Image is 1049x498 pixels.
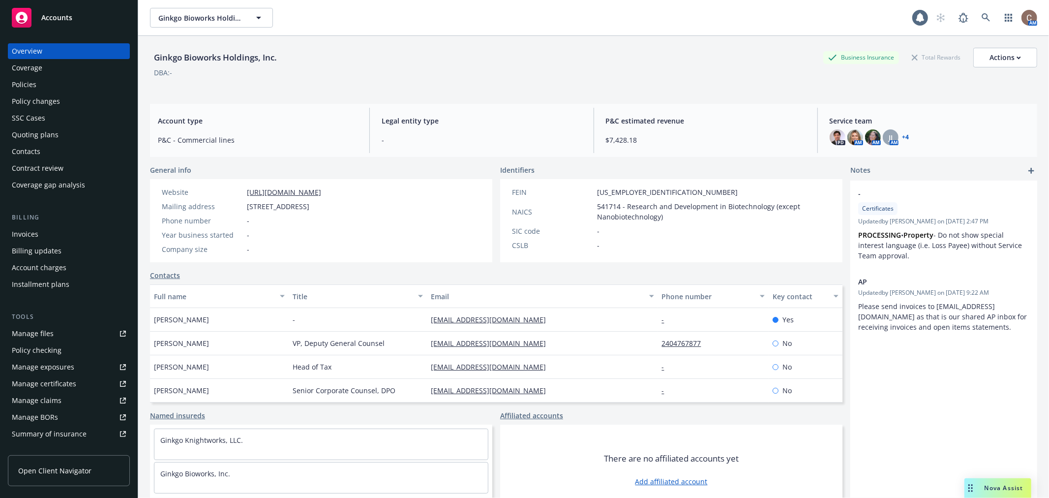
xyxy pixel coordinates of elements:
[773,291,828,302] div: Key contact
[8,342,130,358] a: Policy checking
[850,269,1037,340] div: APUpdatedby [PERSON_NAME] on [DATE] 9:22 AMPlease send invoices to [EMAIL_ADDRESS][DOMAIN_NAME] a...
[12,43,42,59] div: Overview
[18,466,91,476] span: Open Client Navigator
[8,110,130,126] a: SSC Cases
[858,230,1029,261] p: • - Do not show special interest language (i.e. Loss Payee) without Service Team approval.
[162,216,243,226] div: Phone number
[12,277,69,292] div: Installment plans
[12,144,40,159] div: Contacts
[662,291,754,302] div: Phone number
[847,129,863,145] img: photo
[158,116,358,126] span: Account type
[782,362,792,372] span: No
[964,478,1031,498] button: Nova Assist
[964,478,977,498] div: Drag to move
[769,284,842,308] button: Key contact
[954,8,973,28] a: Report a Bug
[597,187,738,197] span: [US_EMPLOYER_IDENTIFICATION_NUMBER]
[985,484,1023,492] span: Nova Assist
[12,226,38,242] div: Invoices
[293,314,295,325] span: -
[606,135,806,145] span: $7,428.18
[8,127,130,143] a: Quoting plans
[512,226,593,236] div: SIC code
[8,376,130,392] a: Manage certificates
[597,240,599,250] span: -
[162,201,243,212] div: Mailing address
[12,260,66,276] div: Account charges
[150,410,205,421] a: Named insureds
[154,385,209,396] span: [PERSON_NAME]
[150,8,273,28] button: Ginkgo Bioworks Holdings, Inc.
[662,315,672,324] a: -
[8,312,130,322] div: Tools
[382,116,581,126] span: Legal entity type
[150,165,191,175] span: General info
[247,201,309,212] span: [STREET_ADDRESS]
[8,326,130,342] a: Manage files
[512,187,593,197] div: FEIN
[247,216,249,226] span: -
[8,93,130,109] a: Policy changes
[431,339,554,348] a: [EMAIL_ADDRESS][DOMAIN_NAME]
[658,284,769,308] button: Phone number
[858,217,1029,226] span: Updated by [PERSON_NAME] on [DATE] 2:47 PM
[8,226,130,242] a: Invoices
[512,240,593,250] div: CSLB
[999,8,1019,28] a: Switch app
[150,51,281,64] div: Ginkgo Bioworks Holdings, Inc.
[431,386,554,395] a: [EMAIL_ADDRESS][DOMAIN_NAME]
[293,338,385,348] span: VP, Deputy General Counsel
[858,302,1029,332] span: Please send invoices to [EMAIL_ADDRESS][DOMAIN_NAME] as that is our shared AP inbox for receiving...
[597,226,599,236] span: -
[12,93,60,109] div: Policy changes
[976,8,996,28] a: Search
[162,187,243,197] div: Website
[154,338,209,348] span: [PERSON_NAME]
[427,284,658,308] button: Email
[830,129,845,145] img: photo
[500,410,563,421] a: Affiliated accounts
[293,362,331,372] span: Head of Tax
[431,291,643,302] div: Email
[12,376,76,392] div: Manage certificates
[907,51,965,63] div: Total Rewards
[293,291,413,302] div: Title
[8,160,130,176] a: Contract review
[606,116,806,126] span: P&C estimated revenue
[858,230,901,240] strong: PROCESSING
[8,393,130,408] a: Manage claims
[8,359,130,375] a: Manage exposures
[12,110,45,126] div: SSC Cases
[889,132,893,143] span: JJ
[158,13,243,23] span: Ginkgo Bioworks Holdings, Inc.
[8,409,130,425] a: Manage BORs
[1025,165,1037,177] a: add
[8,277,130,292] a: Installment plans
[782,338,792,348] span: No
[12,359,74,375] div: Manage exposures
[162,230,243,240] div: Year business started
[8,426,130,442] a: Summary of insurance
[12,243,61,259] div: Billing updates
[862,204,894,213] span: Certificates
[8,243,130,259] a: Billing updates
[858,288,1029,297] span: Updated by [PERSON_NAME] on [DATE] 9:22 AM
[247,230,249,240] span: -
[160,469,230,478] a: Ginkgo Bioworks, Inc.
[830,116,1029,126] span: Service team
[150,284,289,308] button: Full name
[931,8,951,28] a: Start snowing
[662,339,709,348] a: 2404767877
[12,160,63,176] div: Contract review
[431,362,554,372] a: [EMAIL_ADDRESS][DOMAIN_NAME]
[8,60,130,76] a: Coverage
[823,51,899,63] div: Business Insurance
[8,144,130,159] a: Contacts
[12,326,54,342] div: Manage files
[865,129,881,145] img: photo
[8,43,130,59] a: Overview
[782,385,792,396] span: No
[662,362,672,372] a: -
[382,135,581,145] span: -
